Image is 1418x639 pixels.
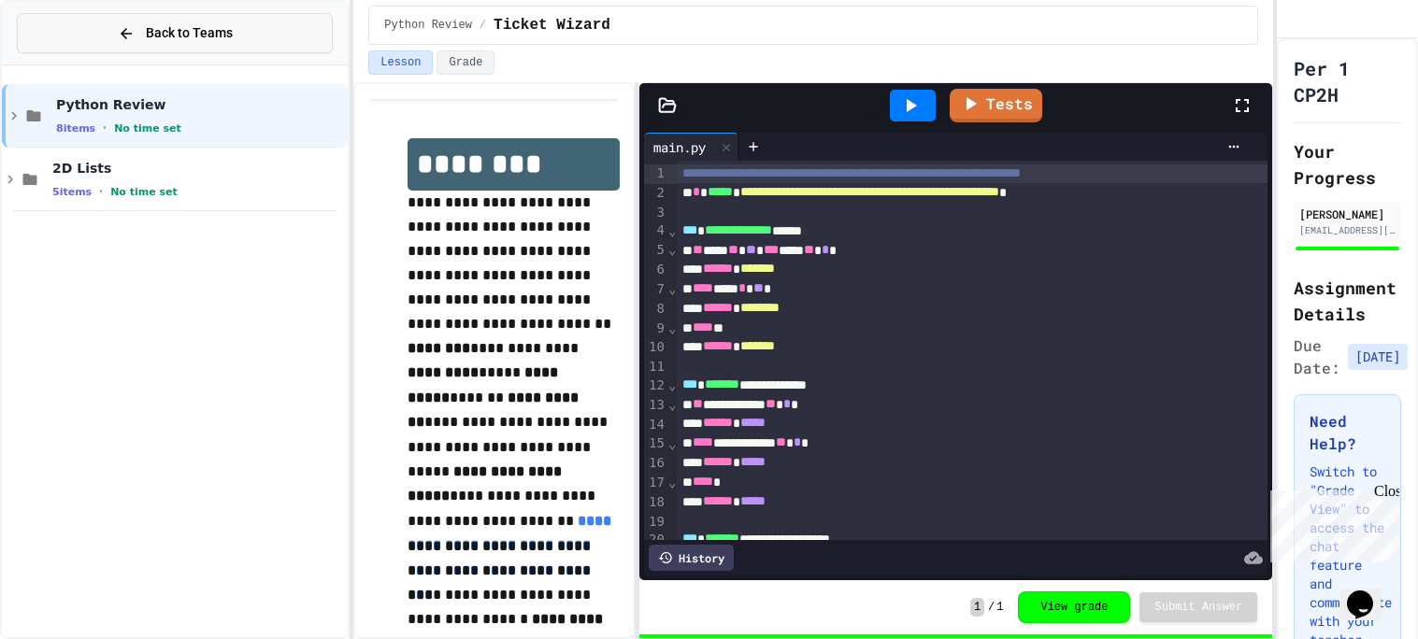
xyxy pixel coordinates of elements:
[667,223,677,238] span: Fold line
[644,204,667,222] div: 3
[1294,275,1401,327] h2: Assignment Details
[110,186,178,198] span: No time set
[644,531,667,550] div: 20
[644,513,667,532] div: 19
[480,18,486,33] span: /
[644,137,715,157] div: main.py
[384,18,472,33] span: Python Review
[950,89,1042,122] a: Tests
[667,320,677,335] span: Fold line
[437,50,494,75] button: Grade
[1018,591,1130,623] button: View grade
[1294,334,1340,379] span: Due Date:
[644,221,667,241] div: 4
[17,13,333,53] button: Back to Teams
[56,122,95,135] span: 8 items
[667,475,677,490] span: Fold line
[644,261,667,280] div: 6
[644,376,667,396] div: 12
[56,96,344,113] span: Python Review
[114,122,181,135] span: No time set
[644,280,667,300] div: 7
[996,600,1003,615] span: 1
[644,434,667,454] div: 15
[1339,564,1399,620] iframe: chat widget
[1263,483,1399,562] iframe: chat widget
[667,397,677,412] span: Fold line
[644,358,667,376] div: 11
[644,133,738,161] div: main.py
[1310,410,1385,455] h3: Need Help?
[667,242,677,257] span: Fold line
[644,300,667,319] div: 8
[1348,344,1408,370] span: [DATE]
[99,184,103,199] span: •
[988,600,995,615] span: /
[667,377,677,392] span: Fold line
[7,7,129,119] div: Chat with us now!Close
[1294,55,1401,107] h1: Per 1 CP2H
[368,50,433,75] button: Lesson
[644,416,667,435] div: 14
[644,396,667,416] div: 13
[103,121,107,135] span: •
[667,436,677,451] span: Fold line
[970,598,984,617] span: 1
[649,545,734,571] div: History
[667,281,677,296] span: Fold line
[667,532,677,547] span: Fold line
[644,454,667,474] div: 16
[1299,223,1396,237] div: [EMAIL_ADDRESS][DOMAIN_NAME]
[1294,138,1401,191] h2: Your Progress
[644,319,667,339] div: 9
[1299,206,1396,222] div: [PERSON_NAME]
[52,160,344,177] span: 2D Lists
[644,241,667,261] div: 5
[644,184,667,204] div: 2
[52,186,92,198] span: 5 items
[146,23,233,43] span: Back to Teams
[644,493,667,513] div: 18
[644,474,667,493] div: 17
[1154,600,1242,615] span: Submit Answer
[1139,592,1257,622] button: Submit Answer
[644,164,667,184] div: 1
[494,14,610,36] span: Ticket Wizard
[644,338,667,358] div: 10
